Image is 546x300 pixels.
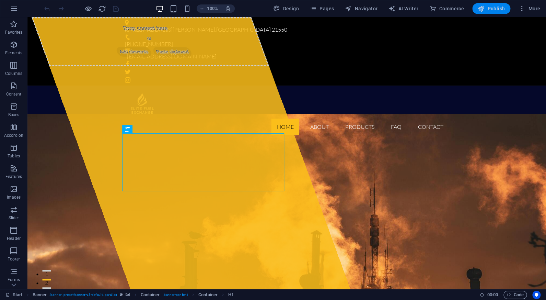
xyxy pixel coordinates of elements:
[310,5,334,12] span: Pages
[270,3,302,14] button: Design
[478,5,505,12] span: Publish
[507,291,524,299] span: Code
[8,277,20,282] p: Forms
[141,291,160,299] span: Click to select. Double-click to edit
[388,5,418,12] span: AI Writer
[342,3,380,14] button: Navigator
[126,293,130,297] i: This element contains a background
[7,236,21,241] p: Header
[98,4,106,13] button: reload
[429,5,464,12] span: Commerce
[532,291,541,299] button: Usercentrics
[198,291,218,299] span: Click to select. Double-click to edit
[5,291,23,299] a: Click to cancel selection. Double-click to open Pages
[273,5,299,12] span: Design
[4,133,23,138] p: Accordion
[503,291,527,299] button: Code
[8,153,20,159] p: Tables
[97,31,416,44] a: [EMAIL_ADDRESS][DOMAIN_NAME]
[472,3,510,14] button: Publish
[207,4,218,13] h6: 100%
[386,3,421,14] button: AI Writer
[15,262,23,263] button: 2
[15,253,23,254] button: 1
[97,17,416,32] a: [PHONE_NUMBER]
[5,71,22,76] p: Columns
[49,291,117,299] span: . banner .preset-banner-v3-default .parallax
[84,4,92,13] button: Click here to leave preview mode and continue editing
[162,291,187,299] span: . banner-content
[5,30,22,35] p: Favorites
[228,291,234,299] span: Click to select. Double-click to edit
[519,5,540,12] span: More
[225,5,231,12] i: On resize automatically adjust zoom level to fit chosen device.
[5,174,22,179] p: Features
[197,4,221,13] button: 100%
[33,291,47,299] span: Click to select. Double-click to edit
[98,5,106,13] i: Reload page
[270,3,302,14] div: Design (Ctrl+Alt+Y)
[88,30,125,40] span: Add elements
[480,291,498,299] h6: Session time
[427,3,467,14] button: Commerce
[5,50,23,56] p: Elements
[6,91,21,97] p: Content
[516,3,543,14] button: More
[487,291,498,299] span: 00 00
[8,112,20,118] p: Boxes
[33,291,234,299] nav: breadcrumb
[307,3,337,14] button: Pages
[124,30,165,40] span: Paste clipboard
[15,270,23,272] button: 3
[9,215,19,221] p: Slider
[345,5,377,12] span: Navigator
[492,292,493,297] span: :
[120,293,123,297] i: This element is a customizable preset
[7,195,21,200] p: Images
[8,256,20,262] p: Footer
